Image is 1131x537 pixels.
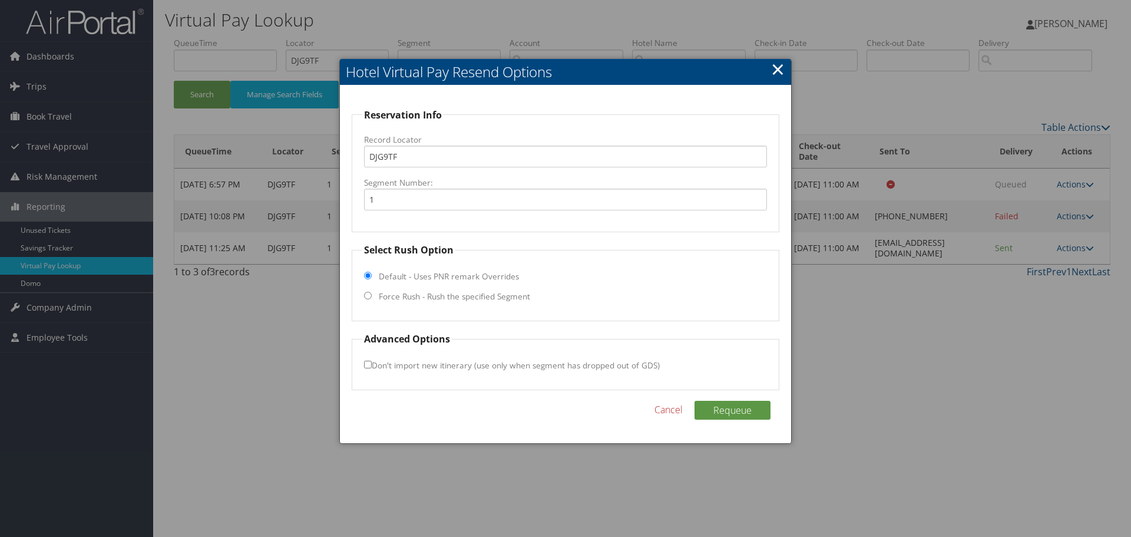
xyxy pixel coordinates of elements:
h2: Hotel Virtual Pay Resend Options [340,59,791,85]
legend: Advanced Options [362,332,452,346]
label: Force Rush - Rush the specified Segment [379,291,530,302]
input: Don't import new itinerary (use only when segment has dropped out of GDS) [364,361,372,368]
a: Close [771,57,785,81]
button: Requeue [695,401,770,420]
legend: Select Rush Option [362,243,455,257]
label: Default - Uses PNR remark Overrides [379,271,519,282]
legend: Reservation Info [362,108,444,122]
label: Don't import new itinerary (use only when segment has dropped out of GDS) [364,354,660,376]
label: Record Locator [364,134,767,146]
label: Segment Number: [364,177,767,189]
a: Cancel [654,403,683,417]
